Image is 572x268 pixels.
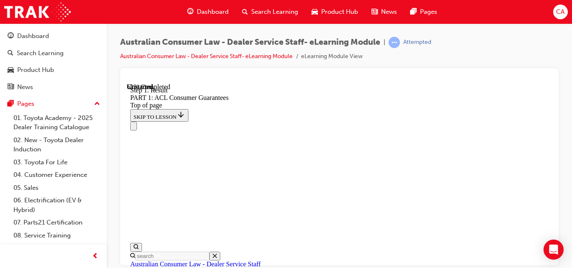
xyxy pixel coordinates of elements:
a: 04. Customer Experience [10,168,103,181]
span: car-icon [312,7,318,17]
span: learningRecordVerb_ATTEMPT-icon [389,37,400,48]
div: Search Learning [17,48,64,58]
div: Dashboard [17,31,49,41]
span: prev-icon [92,251,98,262]
span: guage-icon [8,33,14,40]
a: 03. Toyota For Life [10,156,103,169]
button: Pages [3,96,103,112]
a: search-iconSearch Learning [235,3,305,20]
span: Product Hub [321,7,358,17]
a: 08. Service Training [10,229,103,242]
button: Close search menu [82,168,93,177]
div: Attempted [403,38,431,46]
a: News [3,79,103,95]
span: search-icon [8,50,13,57]
button: DashboardSearch LearningProduct HubNews [3,27,103,96]
a: news-iconNews [365,3,404,20]
a: 06. Electrification (EV & Hybrid) [10,194,103,216]
span: pages-icon [8,100,14,108]
a: 01. Toyota Academy - 2025 Dealer Training Catalogue [10,112,103,134]
a: pages-iconPages [404,3,444,20]
a: Dashboard [3,28,103,44]
button: Open search menu [3,160,15,168]
span: SKIP TO LESSON [7,31,58,37]
div: Open Intercom Messenger [544,240,564,260]
a: 09. Technical Training [10,242,103,255]
span: guage-icon [187,7,193,17]
span: pages-icon [410,7,417,17]
span: Australian Consumer Law - Dealer Service Staff- eLearning Module [120,38,380,47]
span: Pages [420,7,437,17]
button: Close navigation menu [3,38,10,47]
div: News [17,82,33,92]
span: up-icon [94,99,100,110]
span: Search Learning [251,7,298,17]
div: PART 1: ACL Consumer Guarantees [3,11,422,18]
a: 05. Sales [10,181,103,194]
a: Search Learning [3,46,103,61]
a: Australian Consumer Law - Dealer Service Staff [3,177,134,184]
a: car-iconProduct Hub [305,3,365,20]
a: 02. New - Toyota Dealer Induction [10,134,103,156]
button: SKIP TO LESSON [3,26,62,38]
a: guage-iconDashboard [180,3,235,20]
span: News [381,7,397,17]
img: Trak [4,3,71,21]
div: Step 1. Result [3,3,422,11]
a: Product Hub [3,62,103,78]
span: CA [556,7,564,17]
div: Top of page [3,18,422,26]
span: search-icon [242,7,248,17]
div: Product Hub [17,65,54,75]
div: Pages [17,99,34,109]
input: Search [8,168,82,177]
li: eLearning Module View [301,52,363,61]
a: 07. Parts21 Certification [10,216,103,229]
span: news-icon [371,7,378,17]
span: | [384,38,385,47]
span: car-icon [8,66,14,74]
span: news-icon [8,84,14,91]
button: CA [553,5,568,19]
a: Australian Consumer Law - Dealer Service Staff- eLearning Module [120,53,293,60]
span: Dashboard [197,7,229,17]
